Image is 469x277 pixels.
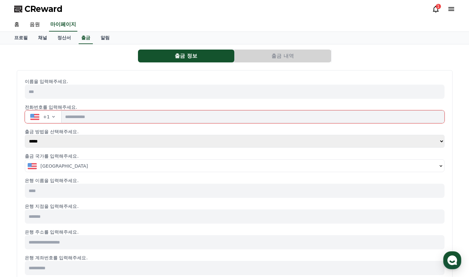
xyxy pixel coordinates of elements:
a: 마이페이지 [49,18,77,32]
p: 은행 지점을 입력해주세요. [25,203,445,209]
span: CReward [24,4,63,14]
a: 음원 [24,18,45,32]
a: 정산서 [52,32,76,44]
a: 설정 [83,204,124,220]
p: 은행 계좌번호를 입력해주세요. [25,254,445,261]
a: 알림 [95,32,115,44]
div: 1 [436,4,441,9]
a: 1 [432,5,440,13]
p: 이름을 입력해주세요. [25,78,445,85]
span: +1 [43,114,50,120]
a: 출금 [79,32,93,44]
button: 출금 정보 [138,50,234,62]
button: 출금 내역 [235,50,331,62]
a: 출금 정보 [138,50,235,62]
p: 출금 국가를 입력해주세요. [25,153,445,159]
p: 출금 방법을 선택해주세요. [25,128,445,135]
p: 전화번호를 입력해주세요. [25,104,445,110]
a: CReward [14,4,63,14]
a: 대화 [43,204,83,220]
span: 대화 [59,214,67,219]
a: 홈 [9,18,24,32]
span: 설정 [100,214,107,219]
span: 홈 [20,214,24,219]
a: 채널 [33,32,52,44]
p: 은행 주소를 입력해주세요. [25,229,445,235]
p: 은행 이름을 입력해주세요. [25,177,445,184]
a: 홈 [2,204,43,220]
a: 프로필 [9,32,33,44]
span: [GEOGRAPHIC_DATA] [41,163,88,169]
